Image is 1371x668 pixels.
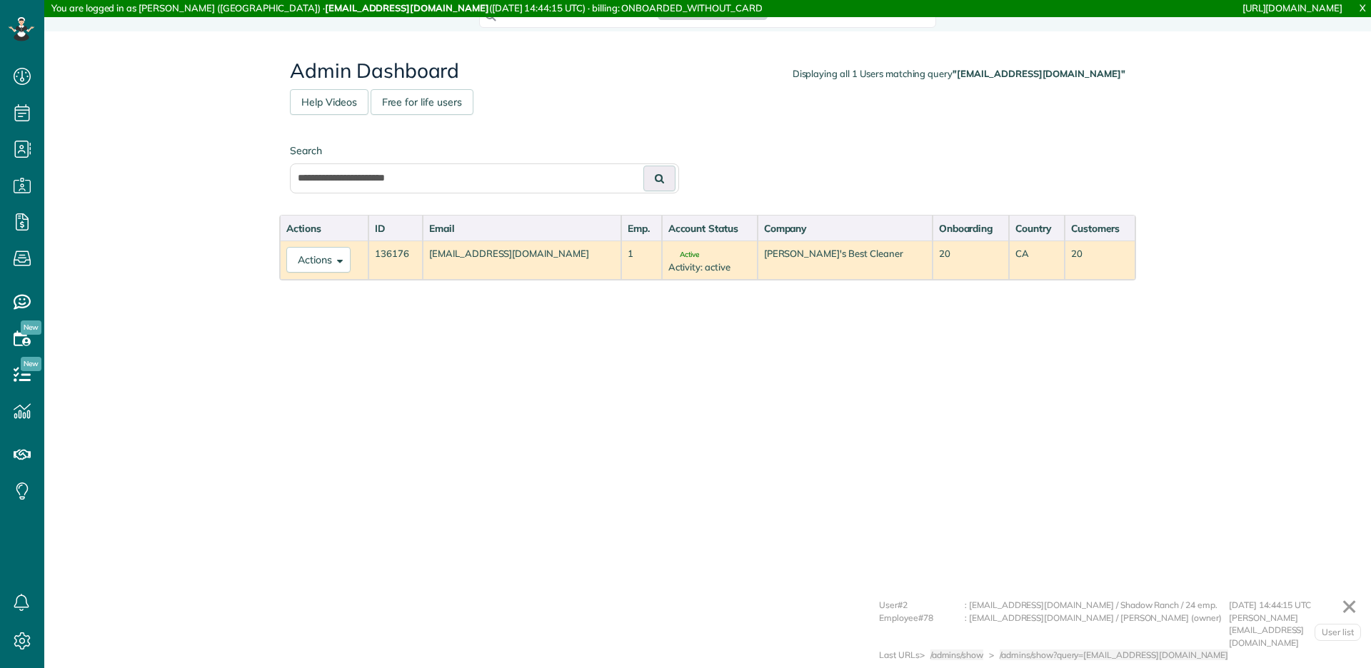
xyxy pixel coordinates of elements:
[668,221,751,236] div: Account Status
[668,260,751,274] div: Activity: active
[668,251,700,258] span: Active
[628,221,655,236] div: Emp.
[1229,612,1357,649] div: [PERSON_NAME][EMAIL_ADDRESS][DOMAIN_NAME]
[1000,649,1228,660] span: /admins/show?query=[EMAIL_ADDRESS][DOMAIN_NAME]
[621,241,661,280] td: 1
[764,221,926,236] div: Company
[965,612,1229,649] div: : [EMAIL_ADDRESS][DOMAIN_NAME] / [PERSON_NAME] (owner)
[371,89,473,115] a: Free for life users
[286,247,351,273] button: Actions
[920,649,1235,662] div: > >
[939,221,1003,236] div: Onboarding
[290,143,679,158] label: Search
[879,612,965,649] div: Employee#78
[930,649,984,660] span: /admins/show
[1334,589,1365,624] a: ✕
[1315,624,1361,641] a: User list
[879,649,920,662] div: Last URLs
[953,68,1125,79] strong: "[EMAIL_ADDRESS][DOMAIN_NAME]"
[290,60,1125,82] h2: Admin Dashboard
[1071,221,1129,236] div: Customers
[965,599,1229,612] div: : [EMAIL_ADDRESS][DOMAIN_NAME] / Shadow Ranch / 24 emp.
[290,89,368,115] a: Help Videos
[1065,241,1135,280] td: 20
[21,357,41,371] span: New
[368,241,423,280] td: 136176
[879,599,965,612] div: User#2
[1229,599,1357,612] div: [DATE] 14:44:15 UTC
[21,320,41,335] span: New
[1015,221,1058,236] div: Country
[429,221,615,236] div: Email
[758,241,933,280] td: [PERSON_NAME]'s Best Cleaner
[423,241,621,280] td: [EMAIL_ADDRESS][DOMAIN_NAME]
[793,67,1125,81] div: Displaying all 1 Users matching query
[1009,241,1065,280] td: CA
[325,2,489,14] strong: [EMAIL_ADDRESS][DOMAIN_NAME]
[1242,2,1342,14] a: [URL][DOMAIN_NAME]
[933,241,1010,280] td: 20
[286,221,362,236] div: Actions
[375,221,416,236] div: ID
